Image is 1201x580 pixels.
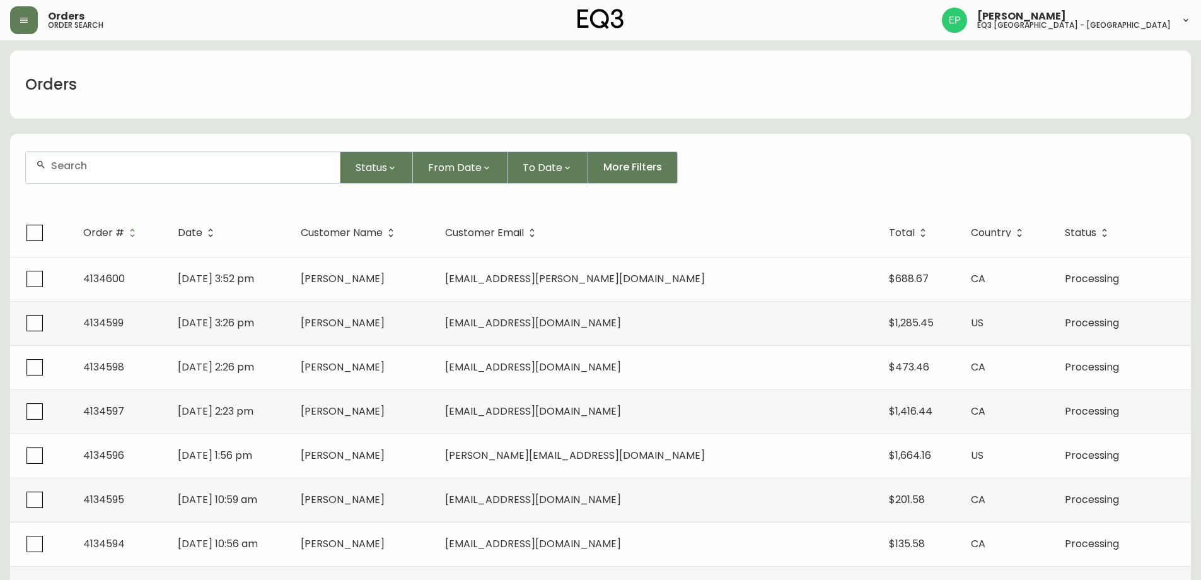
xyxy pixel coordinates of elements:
img: edb0eb29d4ff191ed42d19acdf48d771 [942,8,967,33]
span: Processing [1065,404,1119,418]
span: $688.67 [889,271,929,286]
span: $201.58 [889,492,925,507]
span: Order # [83,227,141,239]
span: Country [971,227,1028,239]
span: To Date [523,160,562,175]
span: From Date [428,160,482,175]
button: Status [340,151,413,184]
span: 4134597 [83,404,124,418]
span: [DATE] 10:59 am [178,492,257,507]
span: CA [971,271,985,286]
span: 4134595 [83,492,124,507]
span: Processing [1065,271,1119,286]
span: 4134599 [83,316,124,330]
span: [EMAIL_ADDRESS][PERSON_NAME][DOMAIN_NAME] [445,271,705,286]
span: CA [971,492,985,507]
span: [PERSON_NAME] [301,360,385,374]
span: Status [356,160,387,175]
span: [EMAIL_ADDRESS][DOMAIN_NAME] [445,316,621,330]
button: More Filters [588,151,678,184]
button: From Date [413,151,508,184]
span: [DATE] 1:56 pm [178,448,252,463]
span: [PERSON_NAME] [301,492,385,507]
span: Processing [1065,448,1119,463]
span: 4134594 [83,536,125,551]
span: Date [178,227,219,239]
span: 4134600 [83,271,125,286]
span: Order # [83,229,124,237]
span: CA [971,360,985,374]
span: US [971,448,983,463]
span: Customer Email [445,229,524,237]
h5: order search [48,21,103,29]
span: [PERSON_NAME] [301,316,385,330]
span: Processing [1065,316,1119,330]
span: $1,416.44 [889,404,932,418]
span: [DATE] 2:23 pm [178,404,253,418]
span: Status [1065,229,1096,237]
span: Customer Name [301,227,399,239]
span: CA [971,536,985,551]
span: [PERSON_NAME] [301,536,385,551]
span: [EMAIL_ADDRESS][DOMAIN_NAME] [445,492,621,507]
span: [DATE] 3:52 pm [178,271,254,286]
span: US [971,316,983,330]
span: Country [971,229,1011,237]
span: Total [889,229,915,237]
span: [PERSON_NAME] [301,448,385,463]
span: [EMAIL_ADDRESS][DOMAIN_NAME] [445,536,621,551]
span: [EMAIL_ADDRESS][DOMAIN_NAME] [445,360,621,374]
h5: eq3 [GEOGRAPHIC_DATA] - [GEOGRAPHIC_DATA] [977,21,1171,29]
span: Orders [48,11,84,21]
span: Date [178,229,202,237]
span: [DATE] 10:56 am [178,536,258,551]
span: [EMAIL_ADDRESS][DOMAIN_NAME] [445,404,621,418]
span: Customer Name [301,229,383,237]
span: $473.46 [889,360,929,374]
span: CA [971,404,985,418]
button: To Date [508,151,588,184]
span: [DATE] 2:26 pm [178,360,254,374]
span: Total [889,227,931,239]
span: [PERSON_NAME][EMAIL_ADDRESS][DOMAIN_NAME] [445,448,705,463]
span: $1,664.16 [889,448,931,463]
span: Processing [1065,536,1119,551]
input: Search [51,160,330,172]
span: [PERSON_NAME] [977,11,1066,21]
span: 4134596 [83,448,124,463]
img: logo [577,9,624,29]
span: [DATE] 3:26 pm [178,316,254,330]
span: [PERSON_NAME] [301,271,385,286]
span: Processing [1065,360,1119,374]
span: Processing [1065,492,1119,507]
span: 4134598 [83,360,124,374]
span: Status [1065,227,1113,239]
span: $135.58 [889,536,925,551]
span: [PERSON_NAME] [301,404,385,418]
h1: Orders [25,74,77,95]
span: Customer Email [445,227,540,239]
span: More Filters [603,160,662,174]
span: $1,285.45 [889,316,934,330]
